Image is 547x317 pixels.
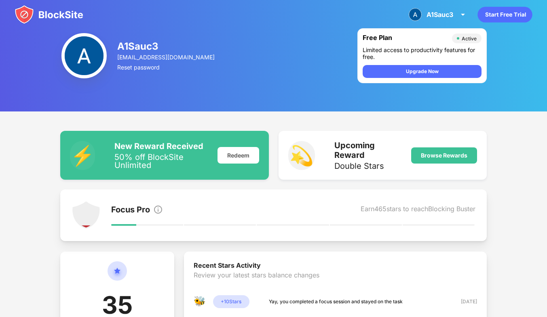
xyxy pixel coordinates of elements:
[70,141,95,170] div: ⚡️
[334,141,401,160] div: Upcoming Reward
[194,271,477,295] div: Review your latest stars balance changes
[462,36,477,42] div: Active
[361,205,475,216] div: Earn 465 stars to reach Blocking Buster
[427,10,453,19] div: A1Sauc3
[194,295,207,308] div: 🐝
[288,141,315,170] div: 💫
[363,46,482,60] div: Limited access to productivity features for free.
[406,67,439,76] div: Upgrade Now
[111,205,150,216] div: Focus Pro
[153,205,163,214] img: info.svg
[477,6,532,23] div: animation
[421,152,467,159] div: Browse Rewards
[114,153,208,169] div: 50% off BlockSite Unlimited
[114,141,208,151] div: New Reward Received
[269,298,403,306] div: Yay, you completed a focus session and stayed on the task
[448,298,477,306] div: [DATE]
[213,295,249,308] div: + 10 Stars
[117,54,216,61] div: [EMAIL_ADDRESS][DOMAIN_NAME]
[363,34,448,43] div: Free Plan
[334,162,401,170] div: Double Stars
[409,8,422,21] img: ACg8ocLbIkNBc0Ep2cHY4hScrN7NRCC9dW6GfGbjdy6NDJRPK-Wds8U=s96-c
[218,147,259,164] div: Redeem
[15,5,83,24] img: blocksite-icon.svg
[72,201,101,230] img: points-level-1.svg
[117,64,216,71] div: Reset password
[117,40,216,52] div: A1Sauc3
[194,261,477,271] div: Recent Stars Activity
[61,33,107,78] img: ACg8ocLbIkNBc0Ep2cHY4hScrN7NRCC9dW6GfGbjdy6NDJRPK-Wds8U=s96-c
[108,261,127,290] img: circle-star.svg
